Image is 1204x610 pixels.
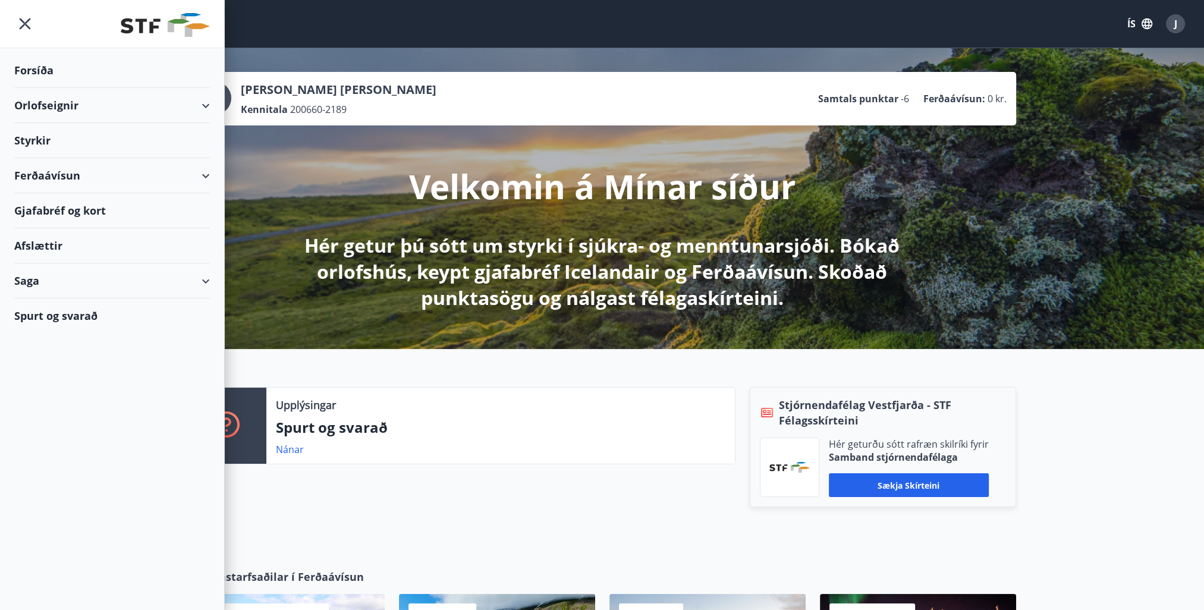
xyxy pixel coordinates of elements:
[14,53,210,88] div: Forsíða
[14,13,36,34] button: menu
[14,193,210,228] div: Gjafabréf og kort
[829,473,989,497] button: Sækja skírteini
[241,81,436,98] p: [PERSON_NAME] [PERSON_NAME]
[829,438,989,451] p: Hér geturðu sótt rafræn skilríki fyrir
[988,92,1007,105] span: 0 kr.
[769,462,810,473] img: vjCaq2fThgY3EUYqSgpjEiBg6WP39ov69hlhuPVN.png
[288,232,916,311] p: Hér getur þú sótt um styrki í sjúkra- og menntunarsjóði. Bókað orlofshús, keypt gjafabréf Iceland...
[901,92,909,105] span: -6
[1174,17,1177,30] span: J
[14,123,210,158] div: Styrkir
[818,92,898,105] p: Samtals punktar
[276,443,304,456] a: Nánar
[276,397,336,413] p: Upplýsingar
[14,228,210,263] div: Afslættir
[779,397,1006,428] span: Stjórnendafélag Vestfjarða - STF Félagsskírteini
[923,92,985,105] p: Ferðaávísun :
[14,298,210,333] div: Spurt og svarað
[1121,13,1159,34] button: ÍS
[121,13,210,37] img: union_logo
[290,103,347,116] span: 200660-2189
[241,103,288,116] p: Kennitala
[829,451,989,464] p: Samband stjórnendafélaga
[14,88,210,123] div: Orlofseignir
[14,158,210,193] div: Ferðaávísun
[203,569,364,584] span: Samstarfsaðilar í Ferðaávísun
[276,417,725,438] p: Spurt og svarað
[1161,10,1190,38] button: J
[409,163,796,209] p: Velkomin á Mínar síður
[14,263,210,298] div: Saga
